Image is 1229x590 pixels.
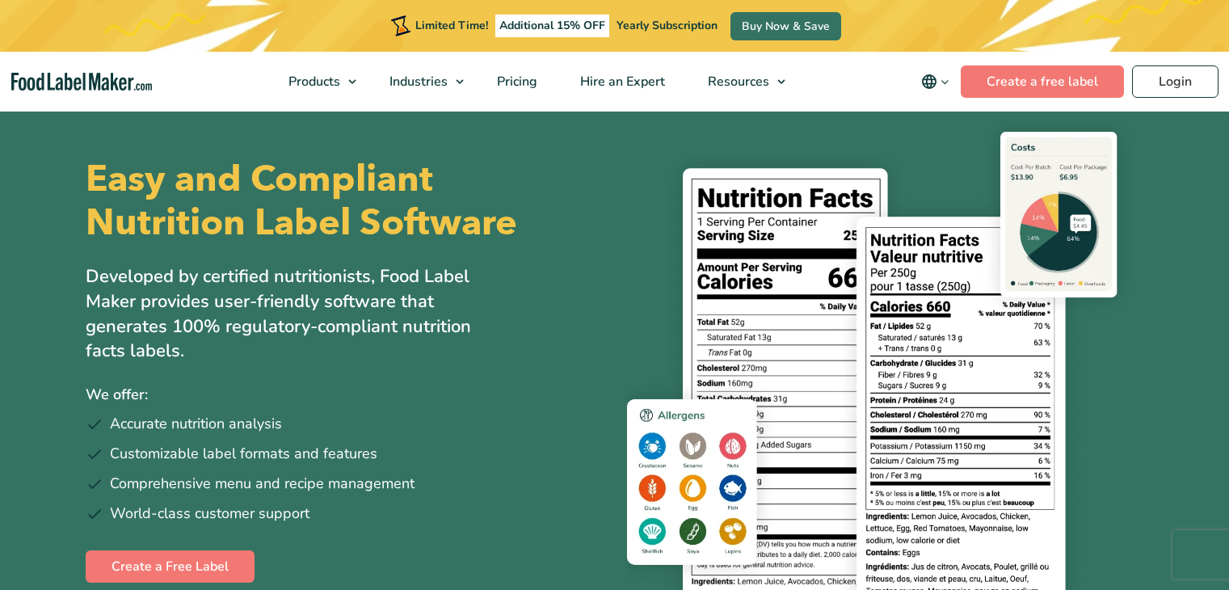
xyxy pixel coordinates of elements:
span: Comprehensive menu and recipe management [110,473,415,495]
a: Industries [368,52,472,112]
span: Industries [385,73,449,91]
a: Products [267,52,364,112]
span: Resources [703,73,771,91]
p: Developed by certified nutritionists, Food Label Maker provides user-friendly software that gener... [86,264,506,364]
span: Yearly Subscription [617,18,718,33]
span: Hire an Expert [575,73,667,91]
span: Customizable label formats and features [110,443,377,465]
p: We offer: [86,383,603,407]
a: Hire an Expert [559,52,683,112]
span: Products [284,73,342,91]
span: World-class customer support [110,503,309,525]
span: Additional 15% OFF [495,15,609,37]
a: Create a free label [961,65,1124,98]
a: Pricing [476,52,555,112]
span: Accurate nutrition analysis [110,413,282,435]
a: Resources [687,52,793,112]
h1: Easy and Compliant Nutrition Label Software [86,158,601,245]
span: Pricing [492,73,539,91]
a: Login [1132,65,1218,98]
span: Limited Time! [415,18,488,33]
a: Buy Now & Save [730,12,841,40]
a: Create a Free Label [86,550,255,583]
